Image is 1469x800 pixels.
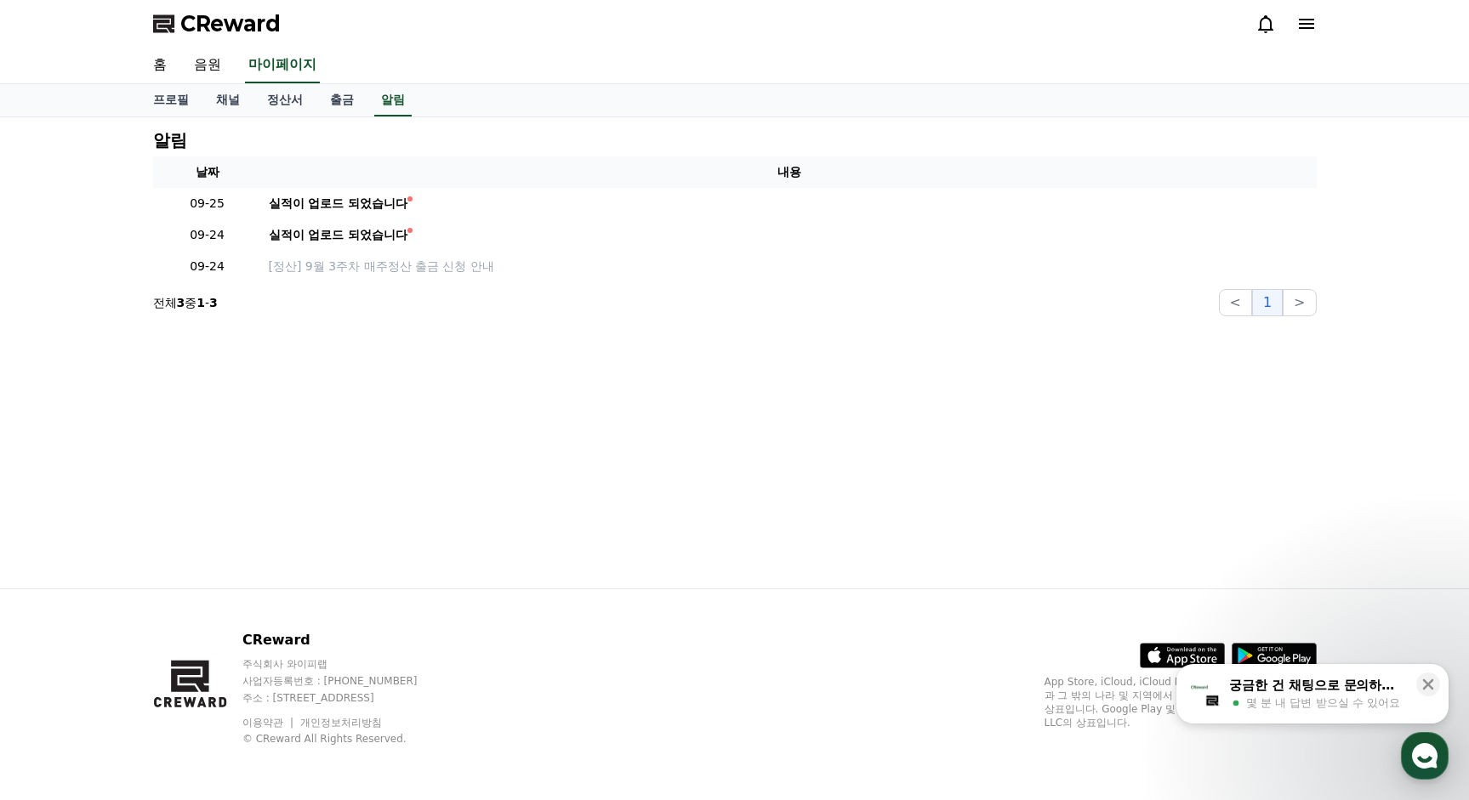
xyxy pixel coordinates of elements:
button: > [1283,289,1316,316]
p: © CReward All Rights Reserved. [242,732,450,746]
a: 홈 [5,539,112,582]
strong: 3 [177,296,185,309]
a: 출금 [316,84,367,116]
span: 홈 [54,565,64,578]
strong: 1 [196,296,205,309]
a: 정산서 [253,84,316,116]
p: 09-24 [160,258,255,275]
a: 대화 [112,539,219,582]
button: < [1219,289,1252,316]
div: 실적이 업로드 되었습니다 [269,226,408,244]
a: 설정 [219,539,327,582]
a: 실적이 업로드 되었습니다 [269,226,1310,244]
a: 개인정보처리방침 [300,717,382,729]
a: 마이페이지 [245,48,320,83]
a: [정산] 9월 3주차 매주정산 출금 신청 안내 [269,258,1310,275]
a: 프로필 [139,84,202,116]
button: 1 [1252,289,1283,316]
span: 설정 [263,565,283,578]
p: 09-24 [160,226,255,244]
th: 내용 [262,156,1317,188]
a: 실적이 업로드 되었습니다 [269,195,1310,213]
a: 알림 [374,84,412,116]
span: 대화 [156,565,176,579]
p: App Store, iCloud, iCloud Drive 및 iTunes Store는 미국과 그 밖의 나라 및 지역에서 등록된 Apple Inc.의 서비스 상표입니다. Goo... [1045,675,1317,729]
strong: 3 [209,296,218,309]
div: 실적이 업로드 되었습니다 [269,195,408,213]
a: 채널 [202,84,253,116]
p: 전체 중 - [153,294,218,311]
th: 날짜 [153,156,262,188]
p: CReward [242,630,450,650]
a: CReward [153,10,281,37]
a: 음원 [180,48,235,83]
a: 이용약관 [242,717,296,729]
a: 홈 [139,48,180,83]
p: 사업자등록번호 : [PHONE_NUMBER] [242,674,450,688]
p: 주식회사 와이피랩 [242,657,450,671]
span: CReward [180,10,281,37]
p: 09-25 [160,195,255,213]
p: 주소 : [STREET_ADDRESS] [242,691,450,705]
h4: 알림 [153,131,187,150]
